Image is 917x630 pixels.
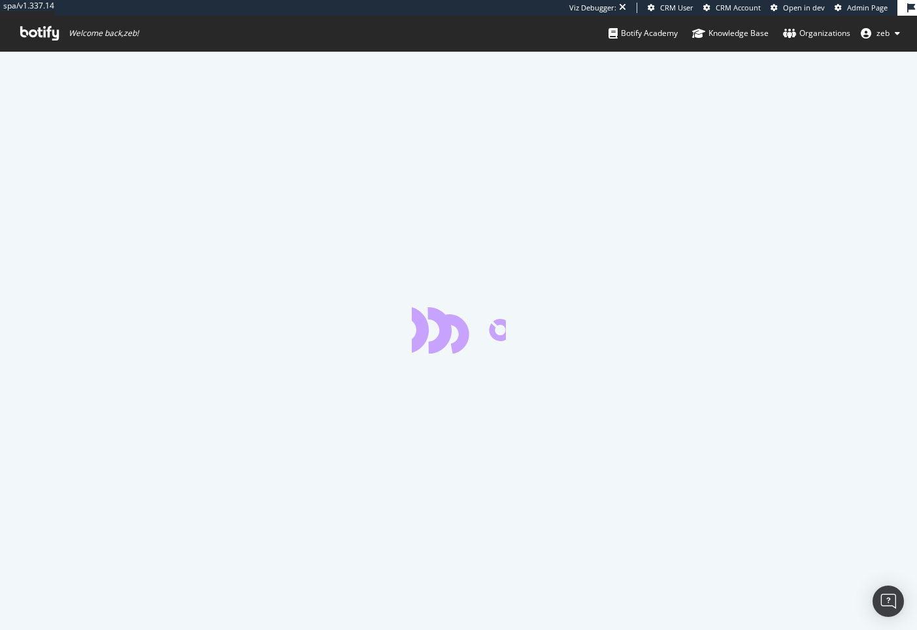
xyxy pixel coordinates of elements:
div: Botify Academy [609,27,678,40]
div: Viz Debugger: [569,3,616,13]
span: CRM User [660,3,693,12]
a: Organizations [783,16,850,51]
span: Open in dev [783,3,825,12]
a: Open in dev [771,3,825,13]
div: Knowledge Base [692,27,769,40]
a: Admin Page [835,3,888,13]
a: Botify Academy [609,16,678,51]
button: zeb [850,23,910,44]
a: CRM User [648,3,693,13]
span: CRM Account [716,3,761,12]
span: zeb [876,27,890,39]
div: animation [412,307,506,354]
a: Knowledge Base [692,16,769,51]
span: Admin Page [847,3,888,12]
div: Open Intercom Messenger [873,586,904,617]
a: CRM Account [703,3,761,13]
div: Organizations [783,27,850,40]
span: Welcome back, zeb ! [69,28,139,39]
